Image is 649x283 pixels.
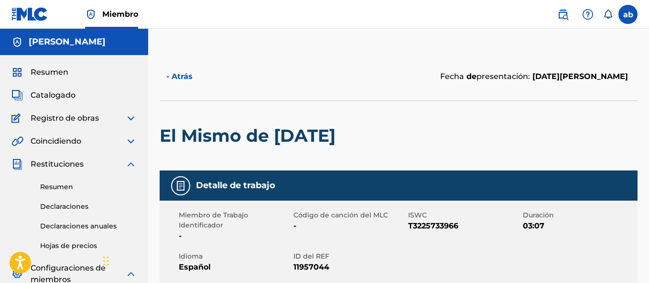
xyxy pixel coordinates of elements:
[408,210,520,220] span: ISWC
[31,136,81,147] span: Coincidiendo
[11,36,23,48] img: Cuentas
[553,5,573,24] a: Búsqueda pública
[125,136,137,147] img: ampliación
[11,268,23,280] img: Configuraciones de miembros
[125,158,137,170] img: ampliación
[179,251,291,261] span: Idioma
[293,261,406,273] span: 11957044
[11,158,23,170] img: Restituciones
[578,5,597,24] div: Ayuda
[523,220,635,232] span: 03:07
[100,237,148,283] iframe: Chat Widget
[293,251,406,261] span: ID del REF
[40,182,137,192] a: Resumen
[179,210,291,230] span: Miembro de Trabajo Identificador
[11,67,68,78] a: ResumenResumen
[31,113,99,124] span: Registro de obras
[11,67,23,78] img: Resumen
[31,158,84,170] span: Restituciones
[293,210,406,220] span: Código de canción del MLC
[29,36,106,47] h5: adan ulises baez muñoz
[40,221,137,231] a: Declaraciones anuales
[408,220,520,232] span: T3225733966
[160,125,340,147] h2: El Mismo de [DATE]
[11,136,23,147] img: Coincidiendo
[102,9,138,20] span: Miembro
[100,237,148,283] div: Widget de chat
[618,5,638,24] div: Menú de Usuario
[85,9,97,20] img: Topholdholder
[31,67,68,78] span: Resumen
[31,90,76,101] span: Catalogado
[103,247,109,275] div: Arrastrar
[530,72,628,81] span: [DATE][PERSON_NAME]
[11,90,23,101] img: Catalogado
[603,10,613,19] div: Notificaciones
[175,180,186,192] img: Detalle de trabajo
[582,9,594,20] img: ayuda
[622,162,649,242] iframe: Resource Center
[125,113,137,124] img: ampliación
[440,71,628,82] div: Fecha presentación:
[523,210,635,220] span: Duración
[11,90,76,101] a: CatalogadoCatalogado
[40,241,137,251] a: Hojas de precios
[179,261,291,273] span: Español
[293,220,406,232] span: -
[464,72,476,81] span: de
[179,230,291,242] span: -
[40,202,137,212] a: Declaraciones
[196,180,275,191] h5: Detalle de trabajo
[11,7,48,21] img: Logo MLC
[160,65,217,89] button: - Atrás
[11,113,24,124] img: Registro de obras
[557,9,569,20] img: búsqueda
